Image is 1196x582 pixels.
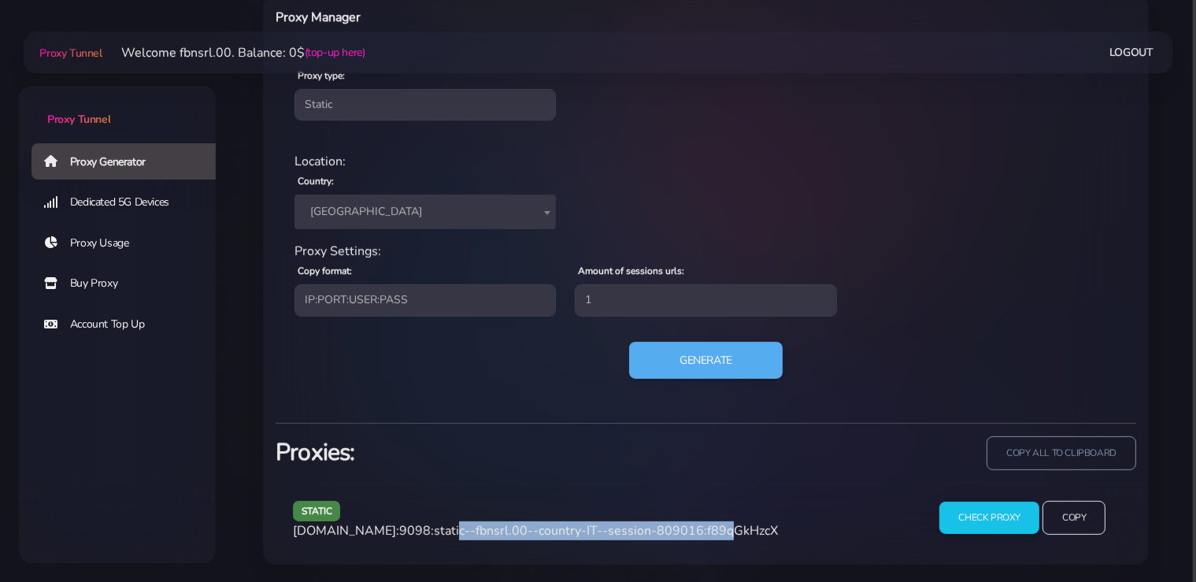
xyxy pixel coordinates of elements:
[19,86,216,128] a: Proxy Tunnel
[629,342,783,380] button: Generate
[31,265,228,302] a: Buy Proxy
[31,184,228,221] a: Dedicated 5G Devices
[298,174,334,188] label: Country:
[31,143,228,180] a: Proxy Generator
[987,436,1136,470] input: copy all to clipboard
[276,436,697,469] h3: Proxies:
[31,225,228,261] a: Proxy Usage
[294,195,556,229] span: Italy
[31,306,228,343] a: Account Top Up
[1042,501,1105,535] input: Copy
[293,501,341,521] span: static
[578,264,684,278] label: Amount of sessions urls:
[285,152,1127,171] div: Location:
[1109,38,1153,67] a: Logout
[36,40,102,65] a: Proxy Tunnel
[939,502,1039,534] input: Check Proxy
[298,264,352,278] label: Copy format:
[305,44,365,61] a: (top-up here)
[102,43,365,62] li: Welcome fbnsrl.00. Balance: 0$
[47,112,110,127] span: Proxy Tunnel
[293,522,778,539] span: [DOMAIN_NAME]:9098:static--fbnsrl.00--country-IT--session-809016:f89qGkHzcX
[304,201,546,223] span: Italy
[285,242,1127,261] div: Proxy Settings:
[276,7,770,28] h6: Proxy Manager
[298,69,345,83] label: Proxy type:
[39,46,102,61] span: Proxy Tunnel
[1120,506,1176,562] iframe: Webchat Widget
